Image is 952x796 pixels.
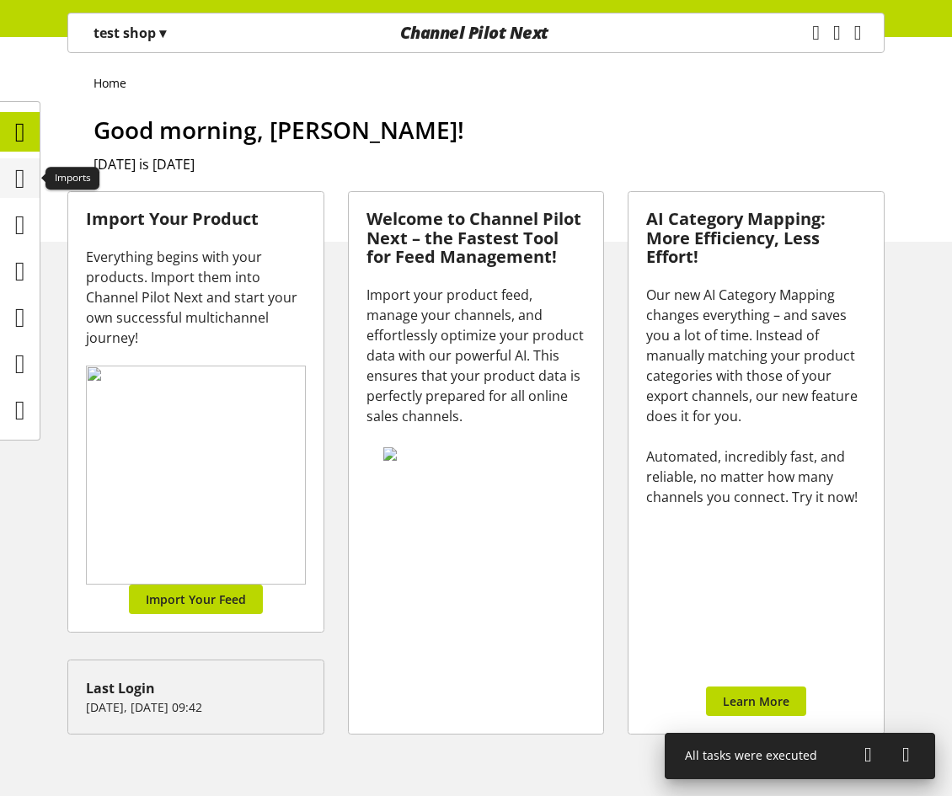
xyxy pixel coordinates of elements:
nav: main navigation [67,13,885,53]
p: [DATE], [DATE] 09:42 [86,698,306,716]
img: 78e1b9dcff1e8392d83655fcfc870417.svg [383,447,565,461]
div: Import your product feed, manage your channels, and effortlessly optimize your product data with ... [366,285,586,426]
span: Learn More [723,692,789,710]
div: Our new AI Category Mapping changes everything – and saves you a lot of time. Instead of manually... [646,285,866,507]
p: test shop [94,23,166,43]
h2: [DATE] is [DATE] [94,154,885,174]
div: Imports [45,167,99,190]
span: Good morning, [PERSON_NAME]! [94,114,464,146]
a: Learn More [706,686,806,716]
span: ▾ [159,24,166,42]
h3: Import Your Product [86,210,306,229]
span: All tasks were executed [685,747,817,763]
div: Last Login [86,678,306,698]
span: Import Your Feed [146,590,246,608]
h3: Welcome to Channel Pilot Next – the Fastest Tool for Feed Management! [366,210,586,267]
img: ce2b93688b7a4d1f15e5c669d171ab6f.svg [86,366,306,585]
h3: AI Category Mapping: More Efficiency, Less Effort! [646,210,866,267]
div: Everything begins with your products. Import them into Channel Pilot Next and start your own succ... [86,247,306,348]
a: Import Your Feed [129,585,263,614]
